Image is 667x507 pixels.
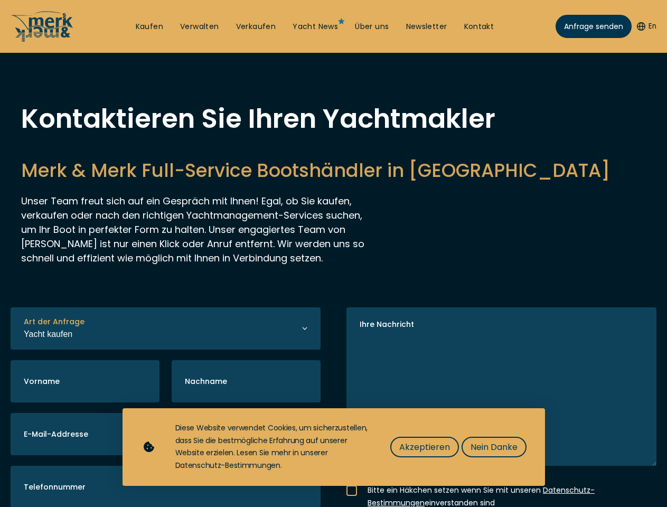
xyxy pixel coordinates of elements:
[360,319,414,330] label: Ihre Nachricht
[21,106,646,132] h1: Kontaktieren Sie Ihren Yachtmakler
[136,22,163,32] a: Kaufen
[236,22,276,32] a: Verkaufen
[399,440,450,454] span: Akzeptieren
[24,482,86,493] label: Telefonnummer
[637,21,656,32] button: En
[355,22,389,32] a: Über uns
[293,22,338,32] a: Yacht News
[185,376,227,387] label: Nachname
[175,422,369,472] div: Diese Website verwendet Cookies, um sicherzustellen, dass Sie die bestmögliche Erfahrung auf unse...
[21,194,364,265] p: Unser Team freut sich auf ein Gespräch mit Ihnen! Egal, ob Sie kaufen, verkaufen oder nach den ri...
[24,376,60,387] label: Vorname
[564,21,623,32] span: Anfrage senden
[180,22,219,32] a: Verwalten
[556,15,632,38] a: Anfrage senden
[406,22,447,32] a: Newsletter
[462,437,527,457] button: Nein Danke
[471,440,518,454] span: Nein Danke
[24,429,88,440] label: E-Mail-Addresse
[464,22,494,32] a: Kontakt
[390,437,459,457] button: Akzeptieren
[21,157,646,183] h2: Merk & Merk Full-Service Bootshändler in [GEOGRAPHIC_DATA]
[175,460,280,471] a: Datenschutz-Bestimmungen
[24,316,84,327] label: Art der Anfrage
